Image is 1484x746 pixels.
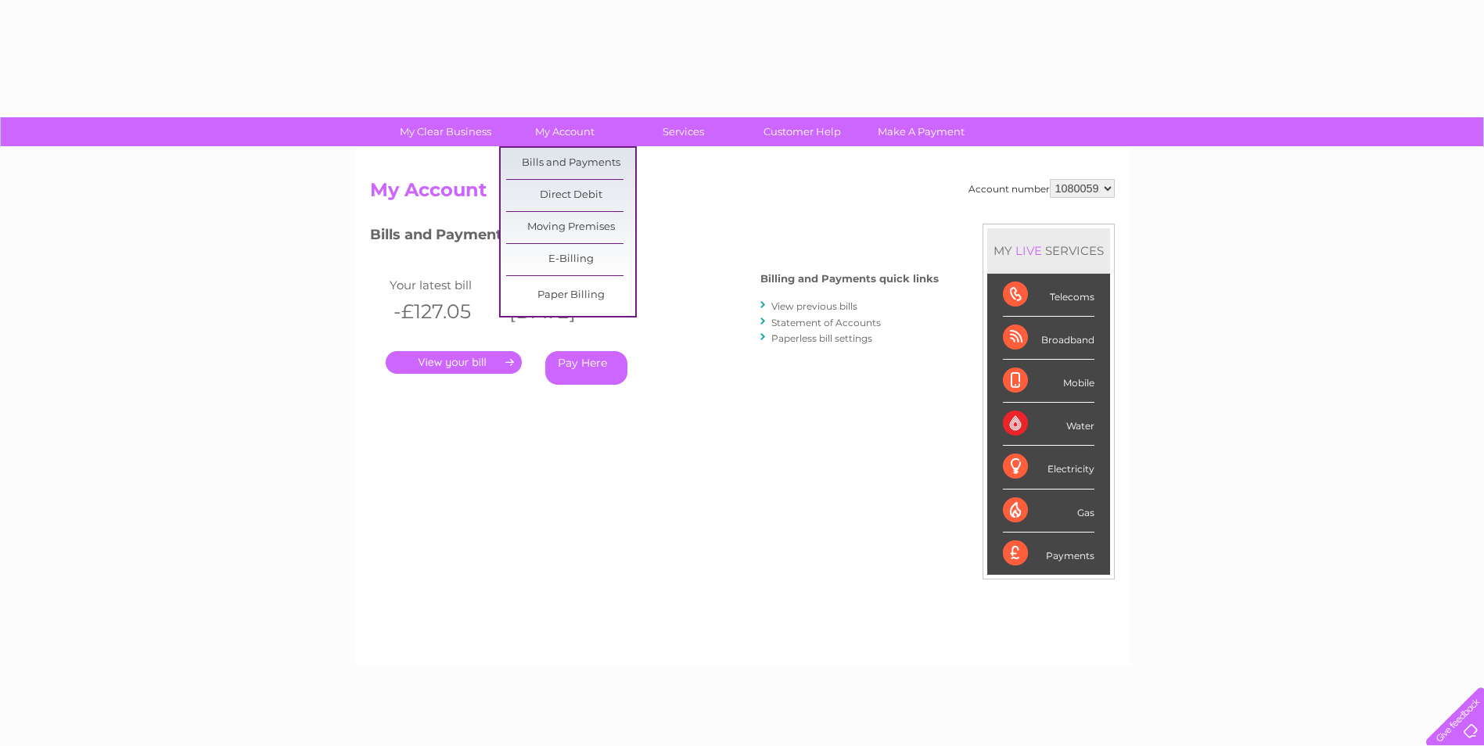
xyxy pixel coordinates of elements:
a: Make A Payment [857,117,986,146]
div: Water [1003,403,1094,446]
a: Statement of Accounts [771,317,881,328]
a: Moving Premises [506,212,635,243]
a: . [386,351,522,374]
a: My Clear Business [381,117,510,146]
h4: Billing and Payments quick links [760,273,939,285]
a: Customer Help [738,117,867,146]
td: Your latest bill [386,274,502,296]
h3: Bills and Payments [370,224,939,251]
div: Payments [1003,533,1094,575]
a: E-Billing [506,244,635,275]
div: LIVE [1012,243,1045,258]
a: View previous bills [771,300,857,312]
a: Paperless bill settings [771,332,872,344]
div: Telecoms [1003,274,1094,317]
div: Account number [968,179,1115,198]
th: -£127.05 [386,296,502,328]
div: Mobile [1003,360,1094,403]
div: Gas [1003,490,1094,533]
h2: My Account [370,179,1115,209]
a: Paper Billing [506,280,635,311]
a: Bills and Payments [506,148,635,179]
div: MY SERVICES [987,228,1110,273]
div: Electricity [1003,446,1094,489]
a: Pay Here [545,351,627,385]
a: My Account [500,117,629,146]
div: Broadband [1003,317,1094,360]
a: Services [619,117,748,146]
a: Direct Debit [506,180,635,211]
